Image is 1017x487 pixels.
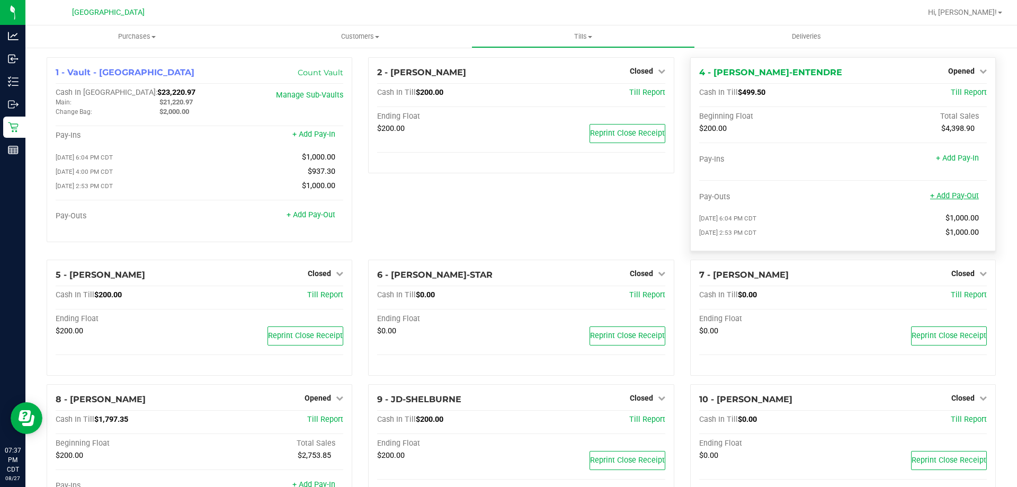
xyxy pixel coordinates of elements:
[8,122,19,132] inline-svg: Retail
[699,155,843,164] div: Pay-Ins
[56,314,200,324] div: Ending Float
[11,402,42,434] iframe: Resource center
[699,192,843,202] div: Pay-Outs
[8,99,19,110] inline-svg: Outbound
[56,451,83,460] span: $200.00
[738,415,757,424] span: $0.00
[307,415,343,424] a: Till Report
[912,331,986,340] span: Reprint Close Receipt
[699,124,727,133] span: $200.00
[56,108,92,116] span: Change Bag:
[699,394,792,404] span: 10 - [PERSON_NAME]
[8,54,19,64] inline-svg: Inbound
[72,8,145,17] span: [GEOGRAPHIC_DATA]
[738,290,757,299] span: $0.00
[25,32,248,41] span: Purchases
[200,439,344,448] div: Total Sales
[699,112,843,121] div: Beginning Float
[307,290,343,299] a: Till Report
[56,131,200,140] div: Pay-Ins
[936,154,979,163] a: + Add Pay-In
[945,214,979,223] span: $1,000.00
[941,124,975,133] span: $4,398.90
[157,88,195,97] span: $23,220.97
[951,394,975,402] span: Closed
[287,210,335,219] a: + Add Pay-Out
[377,124,405,133] span: $200.00
[56,290,94,299] span: Cash In Till
[630,67,653,75] span: Closed
[590,451,665,470] button: Reprint Close Receipt
[25,25,248,48] a: Purchases
[8,31,19,41] inline-svg: Analytics
[912,456,986,465] span: Reprint Close Receipt
[948,67,975,75] span: Opened
[590,129,665,138] span: Reprint Close Receipt
[951,88,987,97] a: Till Report
[377,314,521,324] div: Ending Float
[8,145,19,155] inline-svg: Reports
[928,8,997,16] span: Hi, [PERSON_NAME]!
[471,25,694,48] a: Tills
[699,67,842,77] span: 4 - [PERSON_NAME]-ENTENDRE
[56,415,94,424] span: Cash In Till
[911,326,987,346] button: Reprint Close Receipt
[56,439,200,448] div: Beginning Float
[699,290,738,299] span: Cash In Till
[377,290,416,299] span: Cash In Till
[377,451,405,460] span: $200.00
[377,326,396,335] span: $0.00
[629,88,665,97] a: Till Report
[416,415,443,424] span: $200.00
[930,191,979,200] a: + Add Pay-Out
[699,415,738,424] span: Cash In Till
[590,124,665,143] button: Reprint Close Receipt
[308,167,335,176] span: $937.30
[302,181,335,190] span: $1,000.00
[298,451,331,460] span: $2,753.85
[951,290,987,299] a: Till Report
[377,112,521,121] div: Ending Float
[629,290,665,299] a: Till Report
[590,456,665,465] span: Reprint Close Receipt
[94,290,122,299] span: $200.00
[377,67,466,77] span: 2 - [PERSON_NAME]
[416,290,435,299] span: $0.00
[159,98,193,106] span: $21,220.97
[590,331,665,340] span: Reprint Close Receipt
[8,76,19,87] inline-svg: Inventory
[951,269,975,278] span: Closed
[695,25,918,48] a: Deliveries
[56,182,113,190] span: [DATE] 2:53 PM CDT
[911,451,987,470] button: Reprint Close Receipt
[56,270,145,280] span: 5 - [PERSON_NAME]
[630,394,653,402] span: Closed
[56,88,157,97] span: Cash In [GEOGRAPHIC_DATA]:
[629,415,665,424] a: Till Report
[377,439,521,448] div: Ending Float
[699,88,738,97] span: Cash In Till
[308,269,331,278] span: Closed
[267,326,343,346] button: Reprint Close Receipt
[843,112,987,121] div: Total Sales
[56,326,83,335] span: $200.00
[951,415,987,424] a: Till Report
[699,270,789,280] span: 7 - [PERSON_NAME]
[56,211,200,221] div: Pay-Outs
[94,415,128,424] span: $1,797.35
[292,130,335,139] a: + Add Pay-In
[268,331,343,340] span: Reprint Close Receipt
[5,446,21,474] p: 07:37 PM CDT
[5,474,21,482] p: 08/27
[472,32,694,41] span: Tills
[416,88,443,97] span: $200.00
[305,394,331,402] span: Opened
[276,91,343,100] a: Manage Sub-Vaults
